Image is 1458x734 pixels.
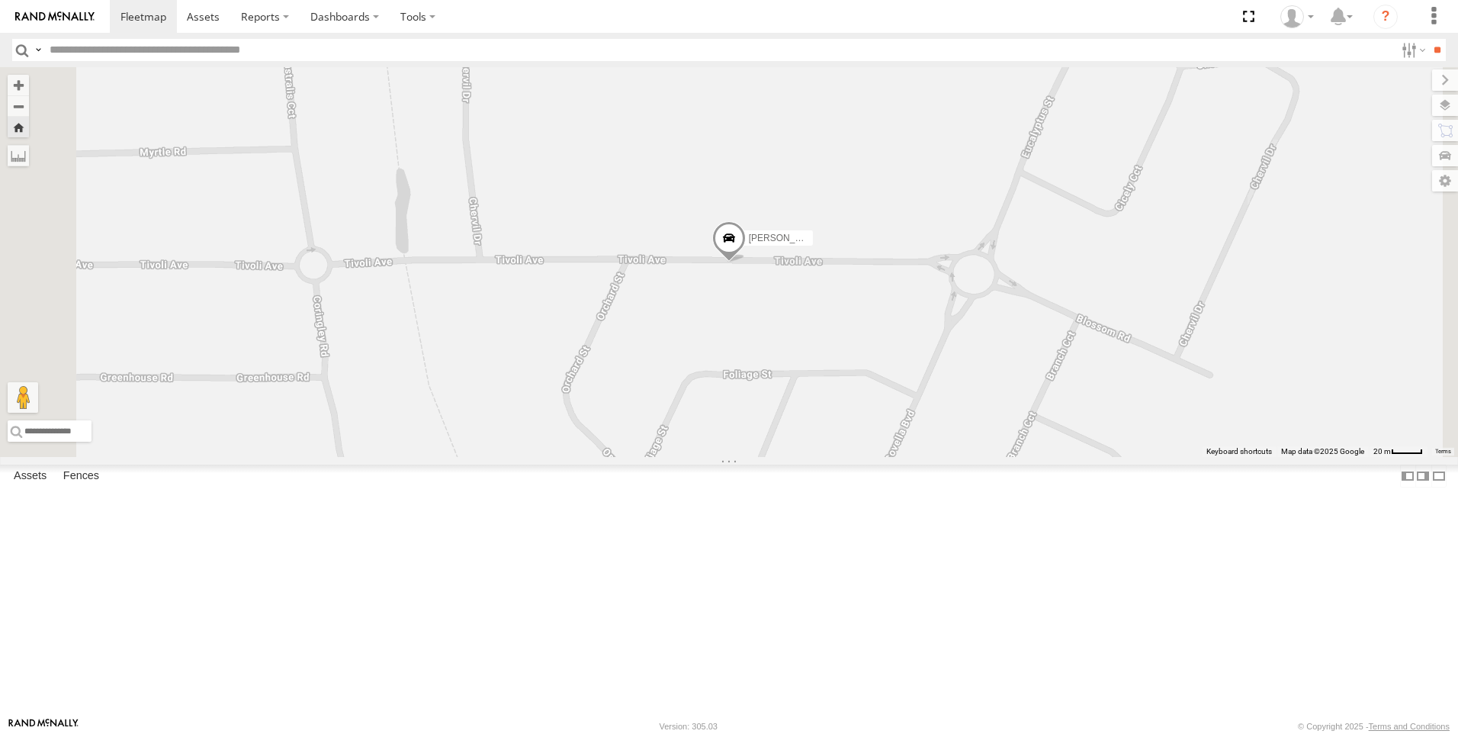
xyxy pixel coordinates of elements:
label: Search Query [32,39,44,61]
a: Terms and Conditions [1369,722,1450,731]
span: [PERSON_NAME] [749,233,824,243]
button: Zoom in [8,75,29,95]
label: Measure [8,145,29,166]
a: Terms [1435,449,1451,455]
img: rand-logo.svg [15,11,95,22]
button: Zoom out [8,95,29,117]
button: Zoom Home [8,117,29,137]
label: Dock Summary Table to the Left [1400,465,1415,487]
span: Map data ©2025 Google [1281,447,1364,456]
label: Hide Summary Table [1431,465,1447,487]
div: Shane Maher [1275,5,1319,28]
div: Version: 305.03 [660,722,718,731]
button: Map Scale: 20 m per 38 pixels [1369,446,1427,457]
button: Keyboard shortcuts [1206,446,1272,457]
span: 20 m [1373,447,1391,456]
label: Fences [56,465,107,487]
i: ? [1373,5,1398,29]
label: Map Settings [1432,170,1458,192]
a: Visit our Website [8,719,79,734]
label: Dock Summary Table to the Right [1415,465,1431,487]
div: © Copyright 2025 - [1298,722,1450,731]
label: Search Filter Options [1395,39,1428,61]
label: Assets [6,465,54,487]
button: Drag Pegman onto the map to open Street View [8,382,38,413]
